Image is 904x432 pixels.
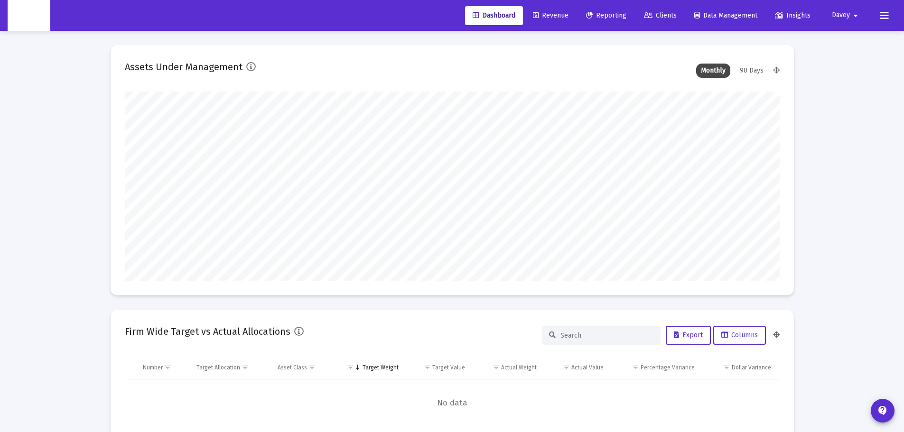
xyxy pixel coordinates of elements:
td: Column Target Allocation [190,356,271,379]
div: Target Allocation [196,364,240,371]
span: Dashboard [473,11,515,19]
span: Show filter options for column 'Actual Weight' [493,364,500,371]
span: Export [674,331,703,339]
div: Actual Value [571,364,604,371]
span: Data Management [694,11,757,19]
td: Column Actual Weight [472,356,543,379]
span: Show filter options for column 'Percentage Variance' [632,364,639,371]
div: Actual Weight [501,364,537,371]
span: Show filter options for column 'Target Allocation' [242,364,249,371]
input: Search [560,331,653,340]
span: Show filter options for column 'Asset Class' [308,364,316,371]
span: Insights [775,11,811,19]
div: Percentage Variance [641,364,695,371]
div: Target Weight [363,364,399,371]
a: Data Management [687,6,765,25]
td: Column Number [136,356,190,379]
span: Davey [832,11,850,19]
div: 90 Days [735,64,768,78]
span: Show filter options for column 'Target Value' [424,364,431,371]
span: Columns [721,331,758,339]
td: Column Percentage Variance [610,356,701,379]
mat-icon: contact_support [877,405,888,416]
div: Dollar Variance [732,364,771,371]
a: Dashboard [465,6,523,25]
td: Column Target Weight [334,356,405,379]
td: Column Actual Value [543,356,610,379]
td: Column Target Value [405,356,472,379]
span: Show filter options for column 'Target Weight' [347,364,354,371]
span: Show filter options for column 'Number' [164,364,171,371]
img: Dashboard [15,6,43,25]
h2: Firm Wide Target vs Actual Allocations [125,324,290,339]
a: Reporting [578,6,634,25]
span: Show filter options for column 'Actual Value' [563,364,570,371]
button: Columns [713,326,766,345]
mat-icon: arrow_drop_down [850,6,861,25]
span: Clients [644,11,677,19]
button: Davey [820,6,873,25]
span: Show filter options for column 'Dollar Variance' [723,364,730,371]
div: Data grid [125,356,780,427]
span: No data [125,398,780,408]
div: Asset Class [278,364,307,371]
div: Number [143,364,163,371]
div: Monthly [696,64,730,78]
a: Insights [767,6,818,25]
td: Column Dollar Variance [701,356,779,379]
td: Column Asset Class [271,356,334,379]
a: Clients [636,6,684,25]
span: Revenue [533,11,568,19]
a: Revenue [525,6,576,25]
div: Target Value [432,364,465,371]
h2: Assets Under Management [125,59,242,74]
span: Reporting [586,11,626,19]
button: Export [666,326,711,345]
